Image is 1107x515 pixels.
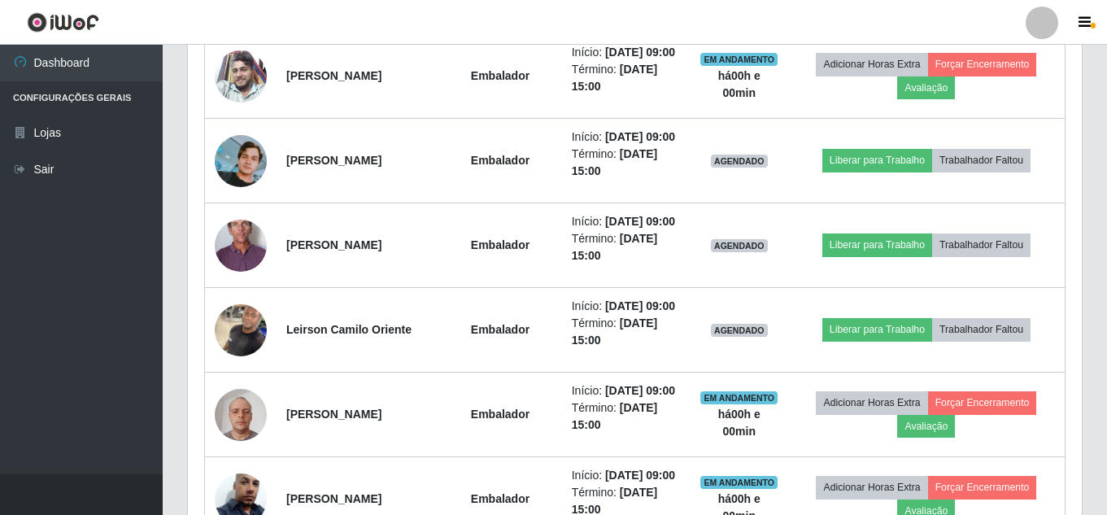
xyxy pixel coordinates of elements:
[932,318,1031,341] button: Trabalhador Faltou
[572,298,681,315] li: Início:
[286,408,381,421] strong: [PERSON_NAME]
[572,399,681,434] li: Término:
[816,53,927,76] button: Adicionar Horas Extra
[718,408,761,438] strong: há 00 h e 00 min
[700,476,778,489] span: EM ANDAMENTO
[215,192,267,299] img: 1712337969187.jpeg
[215,380,267,449] img: 1723391026413.jpeg
[822,149,932,172] button: Liberar para Trabalho
[711,155,768,168] span: AGENDADO
[605,215,675,228] time: [DATE] 09:00
[711,324,768,337] span: AGENDADO
[471,69,530,82] strong: Embalador
[286,492,381,505] strong: [PERSON_NAME]
[286,323,412,336] strong: Leirson Camilo Oriente
[572,213,681,230] li: Início:
[897,76,955,99] button: Avaliação
[572,467,681,484] li: Início:
[572,146,681,180] li: Término:
[215,50,267,103] img: 1646132801088.jpeg
[605,384,675,397] time: [DATE] 09:00
[572,44,681,61] li: Início:
[215,135,267,187] img: 1713284102514.jpeg
[471,492,530,505] strong: Embalador
[572,61,681,95] li: Término:
[700,53,778,66] span: EM ANDAMENTO
[471,323,530,336] strong: Embalador
[605,299,675,312] time: [DATE] 09:00
[928,53,1037,76] button: Forçar Encerramento
[932,233,1031,256] button: Trabalhador Faltou
[816,391,927,414] button: Adicionar Horas Extra
[215,295,267,364] img: 1748488941321.jpeg
[718,69,761,99] strong: há 00 h e 00 min
[572,230,681,264] li: Término:
[572,315,681,349] li: Término:
[816,476,927,499] button: Adicionar Horas Extra
[286,69,381,82] strong: [PERSON_NAME]
[700,391,778,404] span: EM ANDAMENTO
[471,408,530,421] strong: Embalador
[572,129,681,146] li: Início:
[928,391,1037,414] button: Forçar Encerramento
[605,46,675,59] time: [DATE] 09:00
[605,469,675,482] time: [DATE] 09:00
[711,239,768,252] span: AGENDADO
[897,415,955,438] button: Avaliação
[928,476,1037,499] button: Forçar Encerramento
[822,318,932,341] button: Liberar para Trabalho
[286,154,381,167] strong: [PERSON_NAME]
[471,238,530,251] strong: Embalador
[932,149,1031,172] button: Trabalhador Faltou
[471,154,530,167] strong: Embalador
[27,12,99,33] img: CoreUI Logo
[822,233,932,256] button: Liberar para Trabalho
[286,238,381,251] strong: [PERSON_NAME]
[605,130,675,143] time: [DATE] 09:00
[572,382,681,399] li: Início:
